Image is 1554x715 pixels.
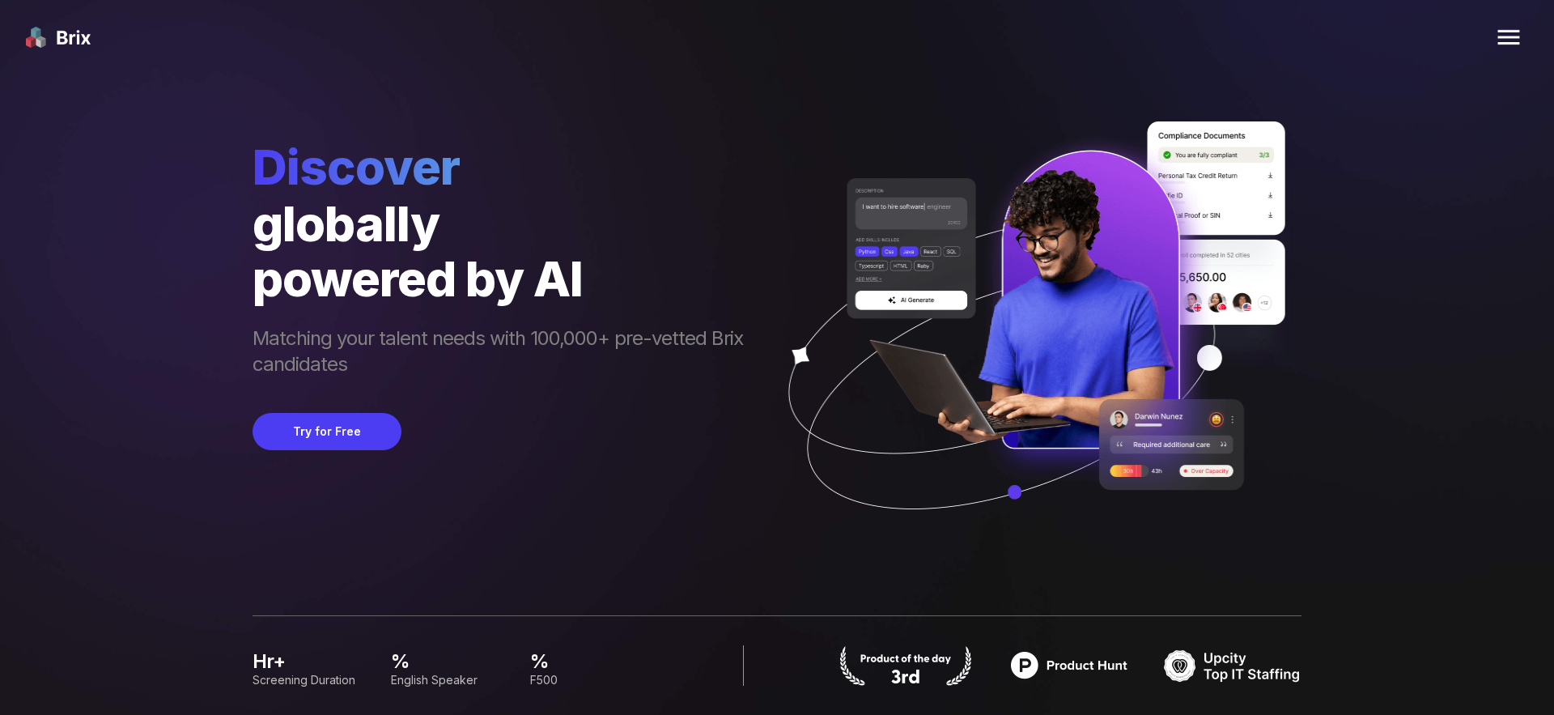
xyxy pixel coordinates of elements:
[391,649,510,675] span: %
[253,196,759,251] div: globally
[391,671,510,689] div: English Speaker
[253,138,759,196] span: Discover
[253,649,372,675] span: hr+
[1164,645,1301,686] img: TOP IT STAFFING
[253,251,759,306] div: powered by AI
[759,121,1301,557] img: ai generate
[530,649,649,675] span: %
[253,413,401,450] button: Try for Free
[253,326,759,381] span: Matching your talent needs with 100,000+ pre-vetted Brix candidates
[837,645,974,686] img: product hunt badge
[530,671,649,689] div: F500
[253,671,372,689] div: Screening duration
[1000,645,1138,686] img: product hunt badge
